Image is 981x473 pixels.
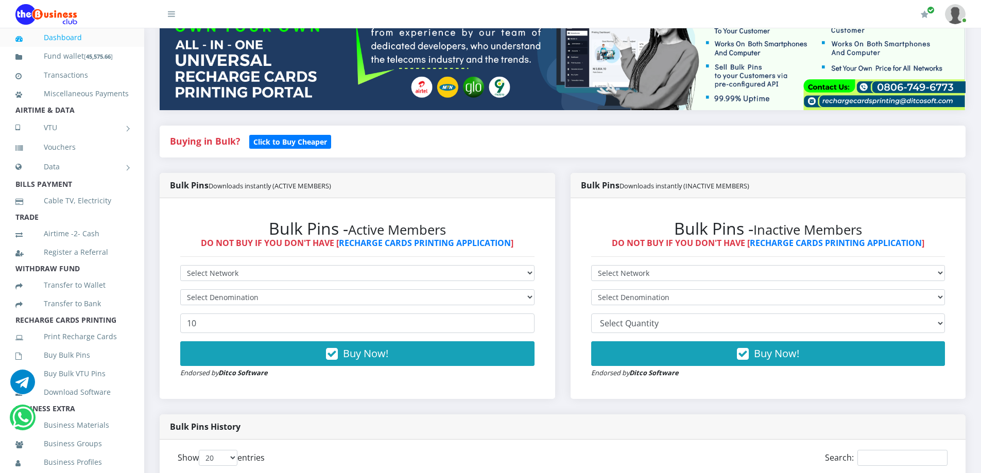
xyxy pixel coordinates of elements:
[15,82,129,106] a: Miscellaneous Payments
[209,181,331,190] small: Downloads instantly (ACTIVE MEMBERS)
[591,219,945,238] h2: Bulk Pins -
[170,180,331,191] strong: Bulk Pins
[201,237,513,249] strong: DO NOT BUY IF YOU DON'T HAVE [ ]
[921,10,928,19] i: Renew/Upgrade Subscription
[348,221,446,239] small: Active Members
[178,450,265,466] label: Show entries
[581,180,749,191] strong: Bulk Pins
[15,189,129,213] a: Cable TV, Electricity
[180,313,535,333] input: Enter Quantity
[15,273,129,297] a: Transfer to Wallet
[180,341,535,366] button: Buy Now!
[253,137,327,147] b: Click to Buy Cheaper
[750,237,922,249] a: RECHARGE CARDS PRINTING APPLICATION
[15,343,129,367] a: Buy Bulk Pins
[10,377,35,394] a: Chat for support
[857,450,948,466] input: Search:
[945,4,966,24] img: User
[15,222,129,246] a: Airtime -2- Cash
[84,52,113,60] small: [ ]
[15,154,129,180] a: Data
[15,63,129,87] a: Transactions
[15,292,129,316] a: Transfer to Bank
[927,6,935,14] span: Renew/Upgrade Subscription
[199,450,237,466] select: Showentries
[15,413,129,437] a: Business Materials
[15,26,129,49] a: Dashboard
[249,135,331,147] a: Click to Buy Cheaper
[339,237,511,249] a: RECHARGE CARDS PRINTING APPLICATION
[629,368,679,377] strong: Ditco Software
[754,346,799,360] span: Buy Now!
[15,432,129,456] a: Business Groups
[15,240,129,264] a: Register a Referral
[619,181,749,190] small: Downloads instantly (INACTIVE MEMBERS)
[15,44,129,68] a: Fund wallet[45,575.66]
[170,421,240,432] strong: Bulk Pins History
[591,368,679,377] small: Endorsed by
[170,135,240,147] strong: Buying in Bulk?
[86,52,111,60] b: 45,575.66
[15,135,129,159] a: Vouchers
[15,4,77,25] img: Logo
[12,413,33,430] a: Chat for support
[825,450,948,466] label: Search:
[591,341,945,366] button: Buy Now!
[180,219,535,238] h2: Bulk Pins -
[753,221,862,239] small: Inactive Members
[15,380,129,404] a: Download Software
[180,368,268,377] small: Endorsed by
[15,115,129,141] a: VTU
[343,346,388,360] span: Buy Now!
[612,237,924,249] strong: DO NOT BUY IF YOU DON'T HAVE [ ]
[218,368,268,377] strong: Ditco Software
[15,362,129,386] a: Buy Bulk VTU Pins
[15,325,129,348] a: Print Recharge Cards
